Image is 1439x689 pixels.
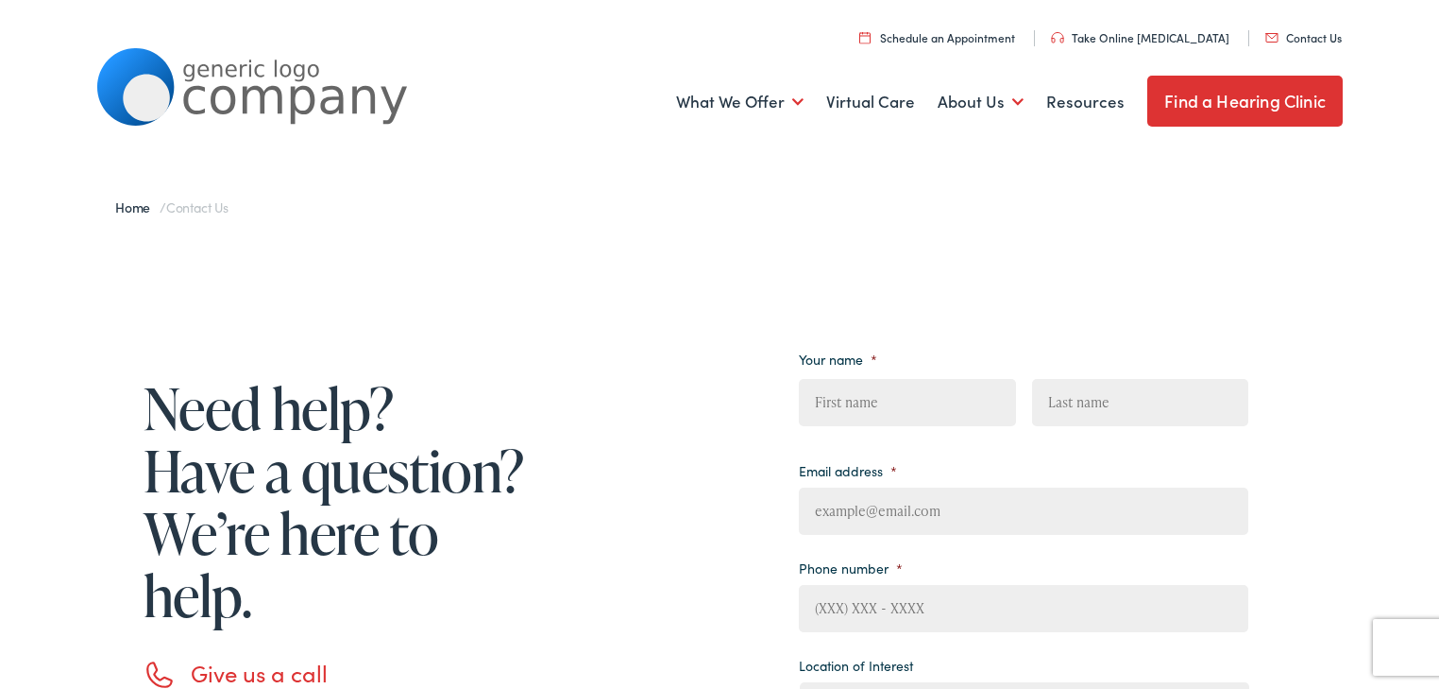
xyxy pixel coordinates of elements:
[799,488,1248,535] input: example@email.com
[1265,33,1278,43] img: utility icon
[799,657,913,674] label: Location of Interest
[799,560,903,577] label: Phone number
[799,379,1015,426] input: First name
[938,67,1024,137] a: About Us
[1051,29,1229,45] a: Take Online [MEDICAL_DATA]
[1147,76,1343,127] a: Find a Hearing Clinic
[1046,67,1125,137] a: Resources
[115,198,160,216] a: Home
[859,29,1015,45] a: Schedule an Appointment
[1051,32,1064,43] img: utility icon
[676,67,804,137] a: What We Offer
[799,351,877,368] label: Your name
[799,585,1248,632] input: (XXX) XXX - XXXX
[144,377,531,627] h1: Need help? Have a question? We’re here to help.
[166,198,229,216] span: Contact Us
[799,462,897,479] label: Email address
[191,660,531,687] h3: Give us a call
[115,198,229,216] span: /
[859,31,871,43] img: utility icon
[1032,379,1248,426] input: Last name
[826,67,915,137] a: Virtual Care
[1265,29,1342,45] a: Contact Us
